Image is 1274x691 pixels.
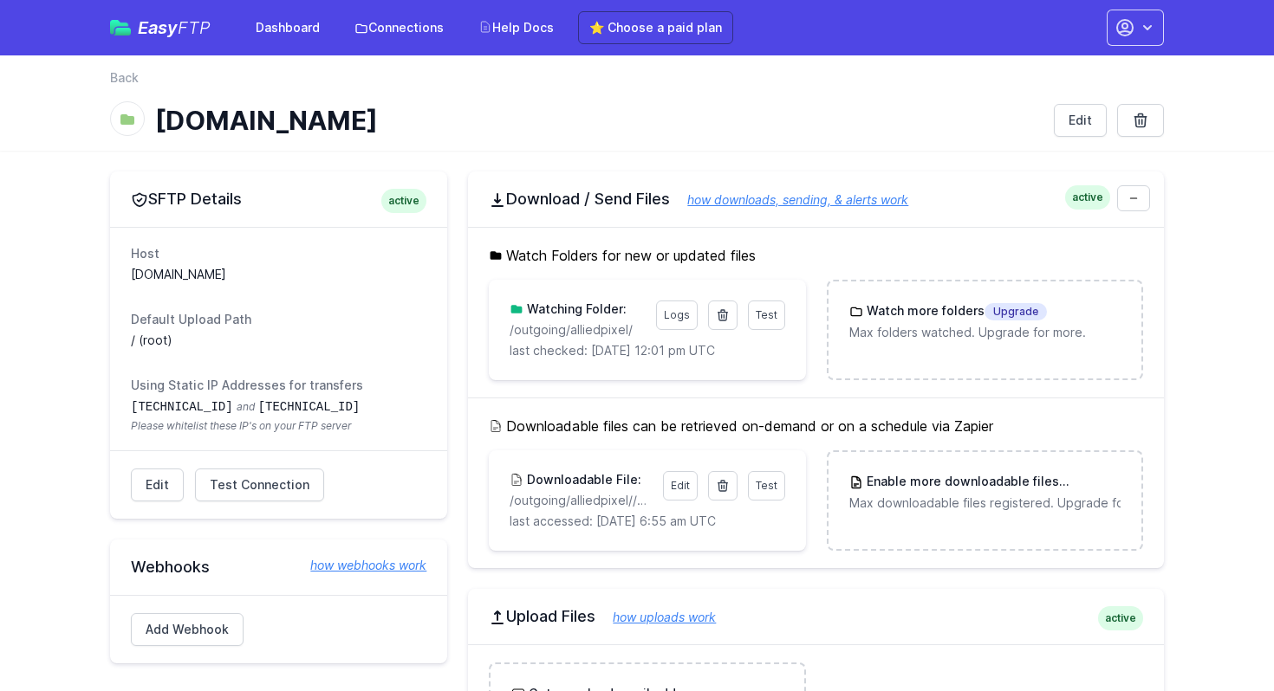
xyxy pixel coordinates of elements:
span: active [1098,606,1143,630]
a: Edit [1054,104,1107,137]
code: [TECHNICAL_ID] [131,400,233,414]
a: Enable more downloadable filesUpgrade Max downloadable files registered. Upgrade for more. [829,452,1141,533]
span: Test Connection [210,476,309,494]
h2: Webhooks [131,557,426,578]
span: Test [756,308,777,321]
h2: Upload Files [489,606,1143,627]
p: Max folders watched. Upgrade for more. [849,324,1121,341]
h5: Downloadable files can be retrieved on-demand or on a schedule via Zapier [489,416,1143,436]
a: Help Docs [468,12,564,43]
h3: Watch more folders [863,302,1047,320]
h5: Watch Folders for new or updated files [489,245,1143,266]
a: Test [748,471,785,500]
dt: Host [131,245,426,262]
span: FTP [178,17,211,38]
span: Upgrade [1059,474,1121,491]
a: Edit [663,471,698,500]
dt: Default Upload Path [131,311,426,328]
a: Connections [344,12,454,43]
p: /outgoing/alliedpixel//aquinas_20250818T%061618.csv [510,492,652,509]
h2: Download / Send Files [489,189,1143,210]
span: Please whitelist these IP's on your FTP server [131,419,426,433]
h3: Watching Folder: [523,300,627,318]
h3: Downloadable File: [523,471,641,488]
img: easyftp_logo.png [110,20,131,36]
a: how uploads work [595,610,716,624]
p: Max downloadable files registered. Upgrade for more. [849,494,1121,512]
h3: Enable more downloadable files [863,473,1121,491]
a: Logs [656,300,698,330]
p: last checked: [DATE] 12:01 pm UTC [510,342,784,359]
dd: / (root) [131,332,426,349]
span: and [237,400,255,413]
a: Dashboard [245,12,330,43]
span: Upgrade [985,303,1047,320]
a: Test [748,300,785,330]
p: last accessed: [DATE] 6:55 am UTC [510,513,784,530]
span: active [1065,185,1110,210]
a: Watch more foldersUpgrade Max folders watched. Upgrade for more. [829,281,1141,362]
dd: [DOMAIN_NAME] [131,266,426,283]
a: how webhooks work [293,557,426,574]
span: Test [756,479,777,492]
a: Edit [131,468,184,501]
span: Easy [138,19,211,36]
a: ⭐ Choose a paid plan [578,11,733,44]
p: /outgoing/alliedpixel/ [510,321,645,339]
dt: Using Static IP Addresses for transfers [131,377,426,394]
code: [TECHNICAL_ID] [258,400,361,414]
nav: Breadcrumb [110,69,1164,97]
a: Add Webhook [131,613,244,646]
a: Back [110,69,139,87]
span: active [381,189,426,213]
a: how downloads, sending, & alerts work [670,192,908,207]
h2: SFTP Details [131,189,426,210]
h1: [DOMAIN_NAME] [155,105,1040,136]
a: EasyFTP [110,19,211,36]
a: Test Connection [195,468,324,501]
